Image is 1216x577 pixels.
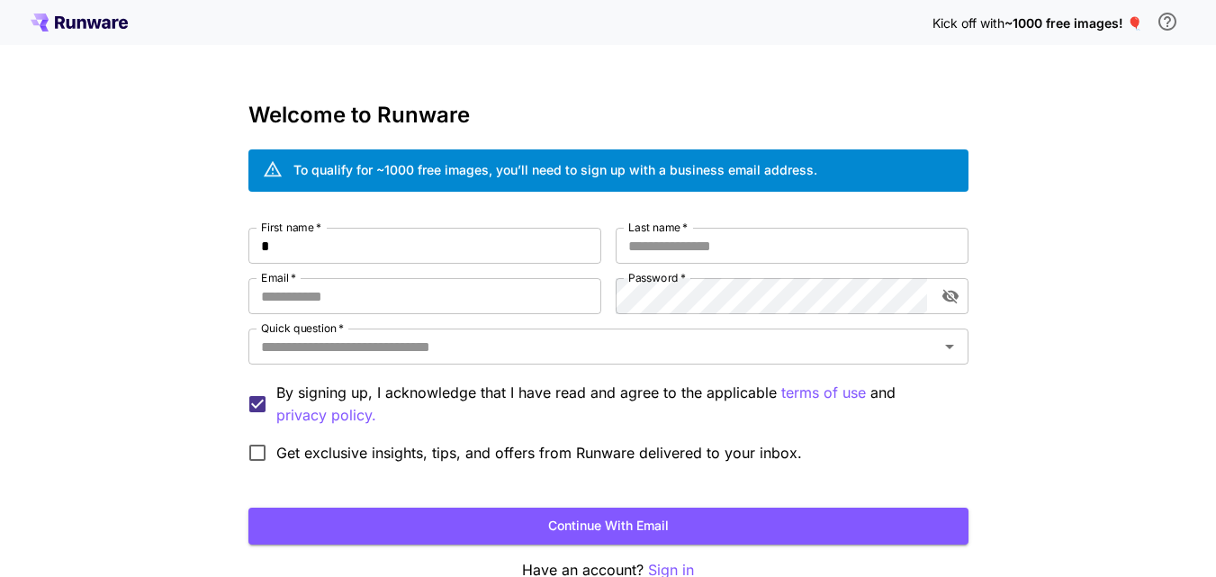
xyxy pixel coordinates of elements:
[276,442,802,464] span: Get exclusive insights, tips, and offers from Runware delivered to your inbox.
[934,280,967,312] button: toggle password visibility
[932,15,1004,31] span: Kick off with
[1004,15,1142,31] span: ~1000 free images! 🎈
[937,334,962,359] button: Open
[276,404,376,427] button: By signing up, I acknowledge that I have read and agree to the applicable terms of use and
[248,103,968,128] h3: Welcome to Runware
[261,270,296,285] label: Email
[276,404,376,427] p: privacy policy.
[781,382,866,404] button: By signing up, I acknowledge that I have read and agree to the applicable and privacy policy.
[261,220,321,235] label: First name
[781,382,866,404] p: terms of use
[276,382,954,427] p: By signing up, I acknowledge that I have read and agree to the applicable and
[628,270,686,285] label: Password
[261,320,344,336] label: Quick question
[293,160,817,179] div: To qualify for ~1000 free images, you’ll need to sign up with a business email address.
[1149,4,1185,40] button: In order to qualify for free credit, you need to sign up with a business email address and click ...
[628,220,688,235] label: Last name
[248,508,968,545] button: Continue with email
